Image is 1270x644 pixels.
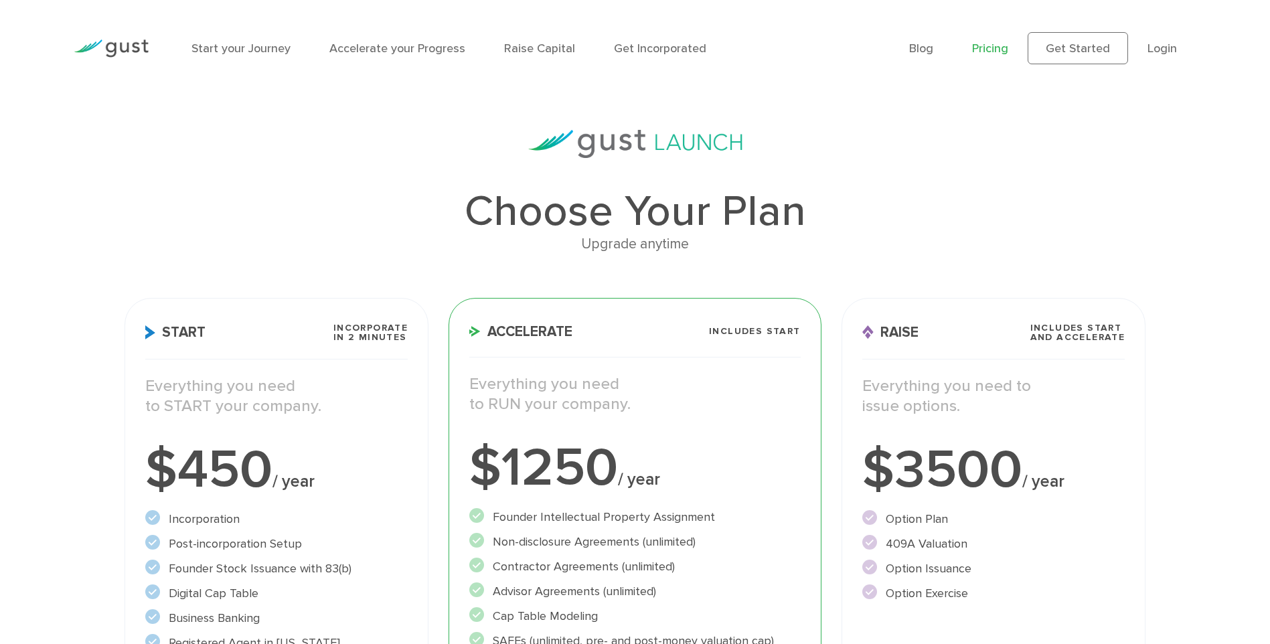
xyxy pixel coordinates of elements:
[709,327,801,336] span: Includes START
[1028,32,1128,64] a: Get Started
[862,560,1125,578] li: Option Issuance
[862,535,1125,553] li: 409A Valuation
[618,469,660,489] span: / year
[972,42,1008,56] a: Pricing
[145,325,206,339] span: Start
[145,535,408,553] li: Post-incorporation Setup
[862,325,874,339] img: Raise Icon
[1147,42,1177,56] a: Login
[862,376,1125,416] p: Everything you need to issue options.
[1022,471,1064,491] span: / year
[1030,323,1125,342] span: Includes START and ACCELERATE
[469,533,800,551] li: Non-disclosure Agreements (unlimited)
[145,443,408,497] div: $450
[504,42,575,56] a: Raise Capital
[145,325,155,339] img: Start Icon X2
[272,471,315,491] span: / year
[145,584,408,602] li: Digital Cap Table
[469,508,800,526] li: Founder Intellectual Property Assignment
[329,42,465,56] a: Accelerate your Progress
[862,443,1125,497] div: $3500
[862,510,1125,528] li: Option Plan
[469,325,572,339] span: Accelerate
[614,42,706,56] a: Get Incorporated
[469,441,800,495] div: $1250
[145,560,408,578] li: Founder Stock Issuance with 83(b)
[469,558,800,576] li: Contractor Agreements (unlimited)
[469,374,800,414] p: Everything you need to RUN your company.
[145,510,408,528] li: Incorporation
[74,39,149,58] img: Gust Logo
[862,325,919,339] span: Raise
[469,582,800,600] li: Advisor Agreements (unlimited)
[125,190,1146,233] h1: Choose Your Plan
[469,607,800,625] li: Cap Table Modeling
[909,42,933,56] a: Blog
[145,609,408,627] li: Business Banking
[469,326,481,337] img: Accelerate Icon
[191,42,291,56] a: Start your Journey
[862,584,1125,602] li: Option Exercise
[145,376,408,416] p: Everything you need to START your company.
[333,323,408,342] span: Incorporate in 2 Minutes
[125,233,1146,256] div: Upgrade anytime
[528,130,742,158] img: gust-launch-logos.svg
